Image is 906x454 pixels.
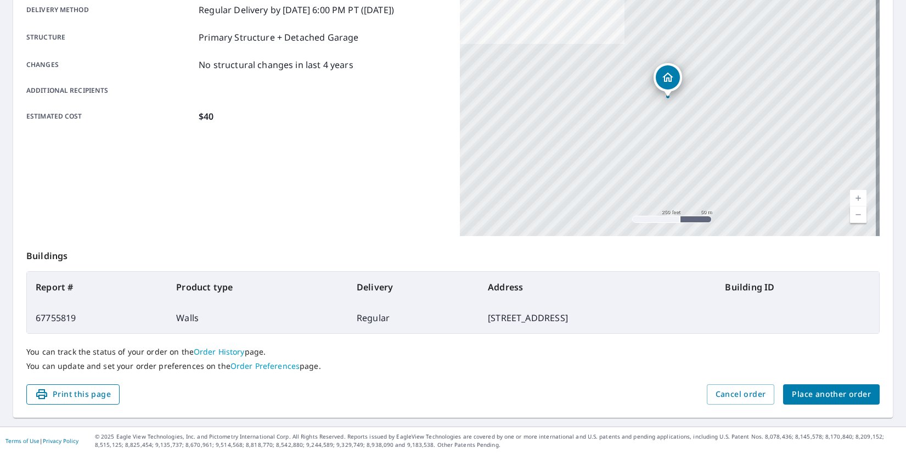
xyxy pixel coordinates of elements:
[43,437,78,445] a: Privacy Policy
[26,110,194,123] p: Estimated cost
[199,110,213,123] p: $40
[5,437,40,445] a: Terms of Use
[26,31,194,44] p: Structure
[850,206,866,223] a: Current Level 17, Zoom Out
[479,272,716,302] th: Address
[194,346,245,357] a: Order History
[479,302,716,333] td: [STREET_ADDRESS]
[716,388,766,401] span: Cancel order
[26,361,880,371] p: You can update and set your order preferences on the page.
[716,272,879,302] th: Building ID
[167,302,348,333] td: Walls
[26,236,880,271] p: Buildings
[230,361,300,371] a: Order Preferences
[95,433,901,449] p: © 2025 Eagle View Technologies, Inc. and Pictometry International Corp. All Rights Reserved. Repo...
[26,3,194,16] p: Delivery method
[35,388,111,401] span: Print this page
[850,190,866,206] a: Current Level 17, Zoom In
[199,58,353,71] p: No structural changes in last 4 years
[792,388,871,401] span: Place another order
[27,272,167,302] th: Report #
[348,272,479,302] th: Delivery
[783,384,880,405] button: Place another order
[27,302,167,333] td: 67755819
[199,3,394,16] p: Regular Delivery by [DATE] 6:00 PM PT ([DATE])
[199,31,358,44] p: Primary Structure + Detached Garage
[26,347,880,357] p: You can track the status of your order on the page.
[5,438,78,444] p: |
[707,384,775,405] button: Cancel order
[654,63,682,97] div: Dropped pin, building 1, Residential property, 955 Breton Ct Batavia, IL 60510
[26,58,194,71] p: Changes
[167,272,348,302] th: Product type
[26,86,194,96] p: Additional recipients
[26,384,120,405] button: Print this page
[348,302,479,333] td: Regular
